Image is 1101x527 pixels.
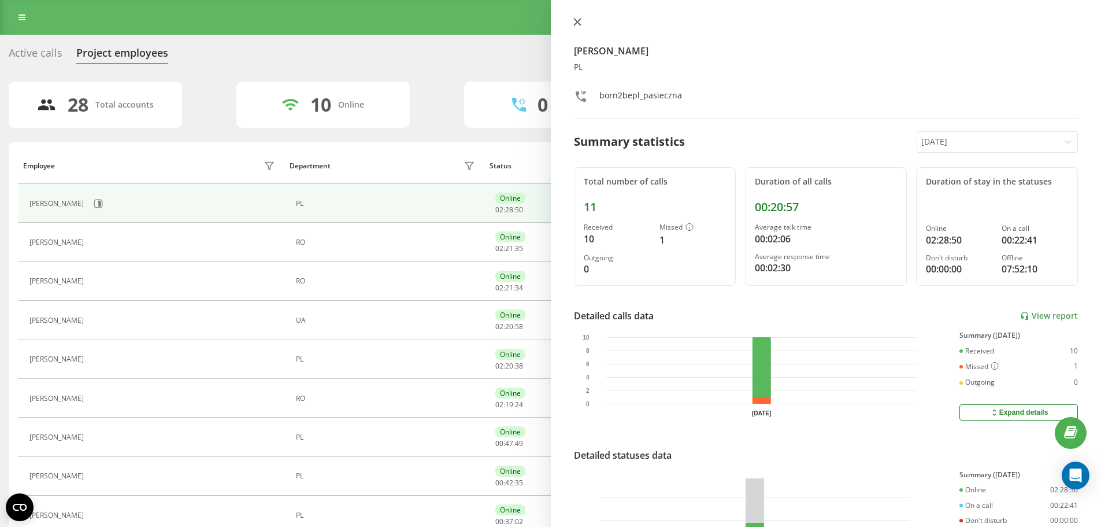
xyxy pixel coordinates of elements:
[495,504,525,515] div: Online
[29,355,87,363] div: [PERSON_NAME]
[515,361,523,371] span: 38
[584,232,650,246] div: 10
[76,47,168,65] div: Project employees
[495,478,503,488] span: 00
[495,309,525,320] div: Online
[505,400,513,410] span: 19
[495,323,523,331] div: : :
[296,200,478,208] div: PL
[9,47,62,65] div: Active calls
[515,283,523,293] span: 34
[310,94,331,116] div: 10
[495,438,503,448] span: 00
[95,100,154,110] div: Total accounts
[989,408,1048,417] div: Expand details
[505,205,513,215] span: 28
[1074,362,1078,371] div: 1
[495,245,523,253] div: : :
[6,493,34,521] button: Open CMP widget
[1070,347,1078,355] div: 10
[584,262,650,276] div: 0
[926,233,992,247] div: 02:28:50
[1002,233,1068,247] div: 00:22:41
[959,471,1078,479] div: Summary ([DATE])
[495,205,503,215] span: 02
[495,231,525,242] div: Online
[959,347,994,355] div: Received
[495,401,523,409] div: : :
[585,374,589,381] text: 4
[1002,254,1068,262] div: Offline
[495,283,503,293] span: 02
[752,410,771,417] text: [DATE]
[495,361,503,371] span: 02
[584,254,650,262] div: Outgoing
[495,400,503,410] span: 02
[495,388,525,399] div: Online
[490,162,511,170] div: Status
[574,62,1078,72] div: PL
[505,244,513,253] span: 21
[29,200,87,208] div: [PERSON_NAME]
[495,244,503,253] span: 02
[574,133,685,150] div: Summary statistics
[1002,262,1068,276] div: 07:52:10
[495,466,525,477] div: Online
[296,355,478,363] div: PL
[296,316,478,325] div: UA
[584,177,726,187] div: Total number of calls
[926,177,1068,187] div: Duration of stay in the statuses
[599,90,682,106] div: born2bepl_pasieczna
[29,511,87,519] div: [PERSON_NAME]
[495,193,525,204] div: Online
[574,448,672,462] div: Detailed statuses data
[755,177,897,187] div: Duration of all calls
[495,322,503,331] span: 02
[659,223,726,233] div: Missed
[755,223,897,231] div: Average talk time
[495,440,523,448] div: : :
[296,238,478,246] div: RO
[338,100,364,110] div: Online
[515,322,523,331] span: 58
[296,511,478,519] div: PL
[29,316,87,325] div: [PERSON_NAME]
[537,94,548,116] div: 0
[29,472,87,480] div: [PERSON_NAME]
[515,478,523,488] span: 35
[659,233,726,247] div: 1
[505,438,513,448] span: 47
[584,223,650,231] div: Received
[495,517,503,526] span: 00
[495,426,525,437] div: Online
[574,44,1078,58] h4: [PERSON_NAME]
[495,479,523,487] div: : :
[926,254,992,262] div: Don't disturb
[29,433,87,441] div: [PERSON_NAME]
[296,395,478,403] div: RO
[574,309,654,323] div: Detailed calls data
[755,232,897,246] div: 00:02:06
[515,517,523,526] span: 02
[959,362,999,371] div: Missed
[68,94,88,116] div: 28
[1050,502,1078,510] div: 00:22:41
[926,224,992,233] div: Online
[495,271,525,282] div: Online
[515,205,523,215] span: 50
[584,200,726,214] div: 11
[505,322,513,331] span: 20
[1002,224,1068,233] div: On a call
[290,162,331,170] div: Department
[505,517,513,526] span: 37
[515,400,523,410] span: 24
[755,253,897,261] div: Average response time
[29,395,87,403] div: [PERSON_NAME]
[495,362,523,370] div: : :
[296,277,478,285] div: RO
[296,472,478,480] div: PL
[495,284,523,292] div: : :
[495,349,525,360] div: Online
[959,404,1078,421] button: Expand details
[296,433,478,441] div: PL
